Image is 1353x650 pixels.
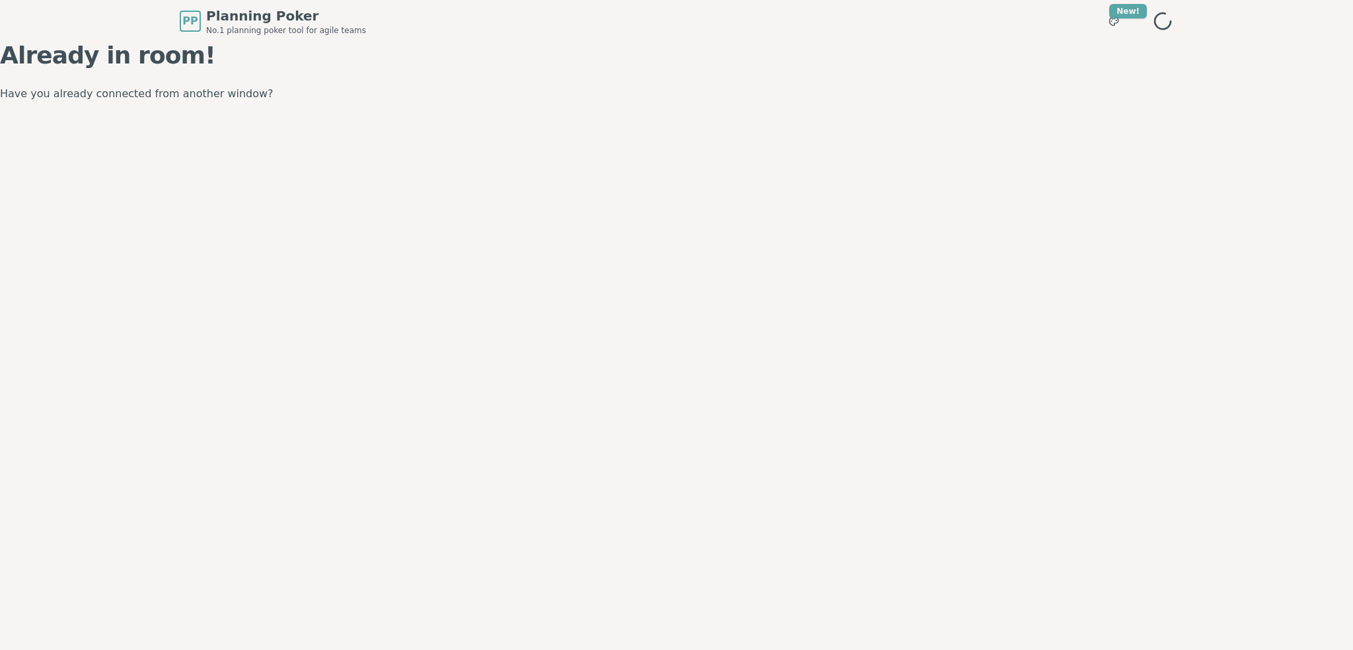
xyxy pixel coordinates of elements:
[1109,4,1147,19] div: New!
[1102,9,1126,33] button: New!
[206,25,366,36] span: No.1 planning poker tool for agile teams
[180,7,366,36] a: PPPlanning PokerNo.1 planning poker tool for agile teams
[206,7,366,25] span: Planning Poker
[182,13,198,29] span: PP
